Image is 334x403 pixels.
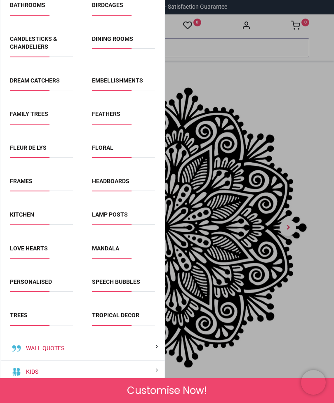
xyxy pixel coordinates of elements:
a: Bathrooms [10,2,45,8]
span: Mandala [92,245,155,258]
span: Dream Catchers [10,77,73,90]
span: Dining Rooms [92,35,155,49]
a: Headboards [92,178,129,184]
span: Kitchen [10,211,73,224]
span: Customise Now! [127,384,207,398]
iframe: Brevo live chat [301,370,326,395]
a: Personalised [10,278,52,285]
a: Tropical Decor [92,312,139,318]
span: Headboards [92,177,155,191]
span: Bathrooms [10,1,73,15]
a: Lamp Posts [92,211,128,218]
span: Speech Bubbles [92,278,155,292]
span: Frames [10,177,73,191]
a: Kids [23,368,38,376]
a: Speech Bubbles [92,278,140,285]
a: Kitchen [10,211,34,218]
a: Love Hearts [10,245,48,252]
a: Embellishments [92,77,143,84]
a: Wall Quotes [23,344,64,353]
span: Love Hearts [10,245,73,258]
span: Feathers [92,110,155,124]
a: Birdcages [92,2,123,8]
a: Frames [10,178,33,184]
span: Embellishments [92,77,155,90]
span: Lamp Posts [92,211,155,224]
a: Family Trees [10,111,48,117]
img: Kids [12,367,21,377]
span: Candlesticks & Chandeliers [10,35,73,57]
a: Candlesticks & Chandeliers [10,35,57,50]
span: Birdcages [92,1,155,15]
a: Floral [92,144,113,151]
a: Dining Rooms [92,35,133,42]
span: Trees [10,311,73,325]
a: Feathers [92,111,120,117]
a: Trees [10,312,28,318]
a: Mandala [92,245,119,252]
span: Personalised [10,278,73,292]
span: Tropical Decor [92,311,155,325]
img: Wall Quotes [12,344,21,354]
a: Dream Catchers [10,77,60,84]
span: Floral [92,144,155,158]
span: Family Trees [10,110,73,124]
span: Fleur de Lys [10,144,73,158]
a: Fleur de Lys [10,144,47,151]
